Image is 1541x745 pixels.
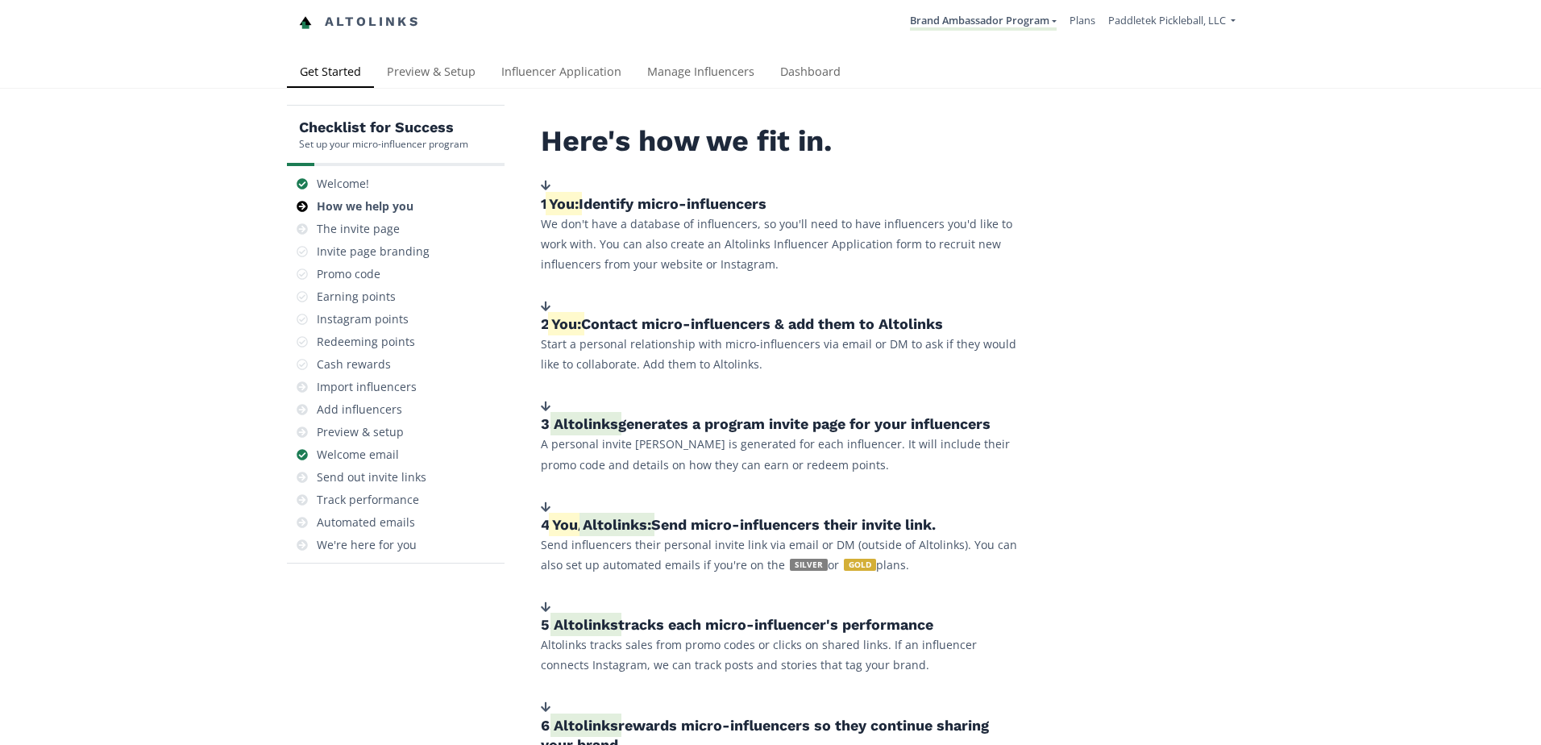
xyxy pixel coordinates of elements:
img: favicon-32x32.png [299,16,312,29]
a: Altolinks [299,9,420,35]
a: Influencer Application [488,57,634,89]
span: Altolinks [554,616,618,633]
span: Altolinks [554,717,618,734]
span: Paddletek Pickleball, LLC [1108,13,1226,27]
div: Earning points [317,289,396,305]
span: Altolinks: [583,516,651,533]
h5: 1. Identify micro-influencers [541,194,1024,214]
span: GOLD [844,559,876,571]
span: You: [549,195,579,212]
div: Instagram points [317,311,409,327]
div: We're here for you [317,537,417,553]
div: Automated emails [317,514,415,531]
div: Welcome email [317,447,399,463]
p: Altolinks tracks sales from promo codes or clicks on shared links. If an influencer connects Inst... [541,635,1024,675]
a: SILVER [785,557,828,572]
div: Cash rewards [317,356,391,372]
h5: 3. generates a program invite page for your influencers [541,414,1024,434]
div: Redeeming points [317,334,415,350]
div: Preview & setup [317,424,404,440]
h5: Checklist for Success [299,118,468,137]
h2: Here's how we fit in. [541,125,1024,158]
a: Dashboard [767,57,854,89]
div: Promo code [317,266,380,282]
a: Plans [1070,13,1095,27]
h5: 4. / Send micro-influencers their invite link. [541,515,1024,535]
h5: 5. tracks each micro-influencer's performance [541,615,1024,635]
a: Manage Influencers [634,57,767,89]
a: Brand Ambassador Program [910,13,1057,31]
a: Get Started [287,57,374,89]
span: You [552,516,578,533]
div: Add influencers [317,402,402,418]
h5: 2. Contact micro-influencers & add them to Altolinks [541,314,1024,334]
div: How we help you [317,198,413,214]
div: The invite page [317,221,400,237]
div: Track performance [317,492,419,508]
div: Set up your micro-influencer program [299,137,468,151]
a: Paddletek Pickleball, LLC [1108,13,1236,31]
span: SILVER [790,559,828,571]
p: We don't have a database of influencers, so you'll need to have influencers you'd like to work wi... [541,214,1024,275]
div: Welcome! [317,176,369,192]
div: Send out invite links [317,469,426,485]
p: Send influencers their personal invite link via email or DM (outside of Altolinks). You can also ... [541,535,1024,575]
div: Import influencers [317,379,417,395]
p: Start a personal relationship with micro-influencers via email or DM to ask if they would like to... [541,334,1024,374]
p: A personal invite [PERSON_NAME] is generated for each influencer. It will include their promo cod... [541,434,1024,474]
div: Invite page branding [317,243,430,260]
a: GOLD [839,557,876,572]
span: You: [551,315,581,332]
a: Preview & Setup [374,57,488,89]
span: Altolinks [554,415,618,432]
